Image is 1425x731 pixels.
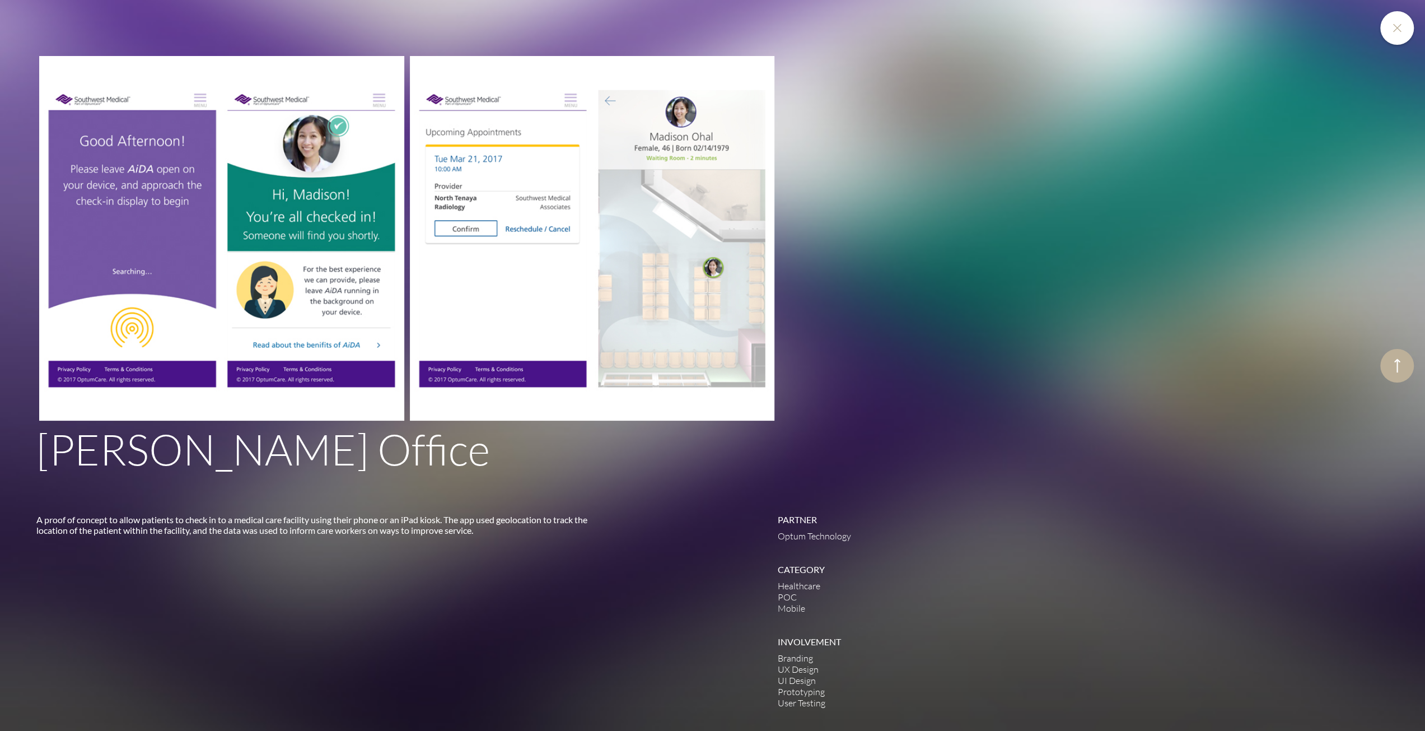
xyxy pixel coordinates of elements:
li: Involvement [777,636,963,709]
li: Optum Technology [777,530,963,542]
img: max-aidaoffice-01.jpg [39,56,404,421]
p: A proof of concept to allow patients to check in to a medical care facility using their phone or ... [36,514,592,536]
li: Prototyping [777,686,963,697]
li: Category [777,564,963,614]
li: Branding [777,653,963,664]
li: UI Design [777,675,963,686]
li: Partner [777,514,963,542]
li: Mobile [777,603,963,614]
li: UX Design [777,664,963,675]
li: Healthcare [777,580,963,592]
div: [PERSON_NAME] Office [36,423,963,475]
li: User Testing [777,697,963,709]
img: max-aidaoffice-02.jpg [410,56,775,421]
li: POC [777,592,963,603]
